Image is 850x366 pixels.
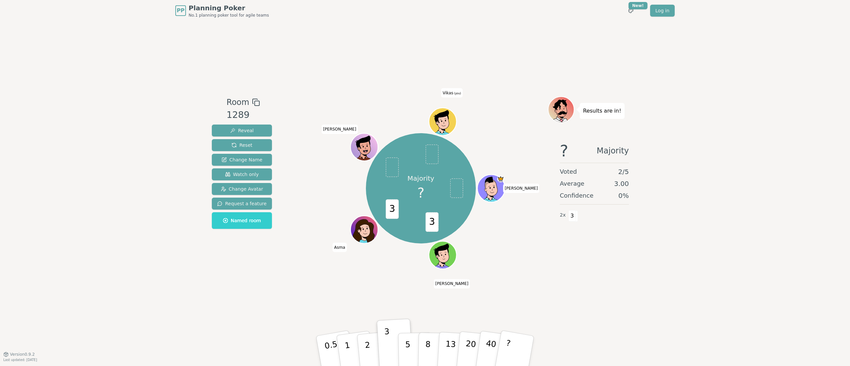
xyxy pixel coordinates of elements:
[212,168,272,180] button: Watch only
[3,352,35,357] button: Version0.9.2
[221,186,263,192] span: Change Avatar
[560,143,568,159] span: ?
[583,106,621,116] p: Results are in!
[425,213,438,232] span: 3
[321,125,358,134] span: Click to change your name
[625,5,637,17] button: New!
[503,184,540,193] span: Click to change your name
[189,13,269,18] span: No.1 planning poker tool for agile teams
[597,143,629,159] span: Majority
[226,108,260,122] div: 1289
[212,139,272,151] button: Reset
[221,156,262,163] span: Change Name
[560,191,593,200] span: Confidence
[212,183,272,195] button: Change Avatar
[497,175,504,182] span: Pavan is the host
[212,125,272,137] button: Reveal
[434,279,470,288] span: Click to change your name
[650,5,675,17] a: Log in
[614,179,629,188] span: 3.00
[10,352,35,357] span: Version 0.9.2
[226,96,249,108] span: Room
[560,167,577,176] span: Voted
[430,109,456,135] button: Click to change your avatar
[217,200,267,207] span: Request a feature
[175,3,269,18] a: PPPlanning PokerNo.1 planning poker tool for agile teams
[568,210,576,222] span: 3
[618,191,629,200] span: 0 %
[230,127,254,134] span: Reveal
[225,171,259,178] span: Watch only
[231,142,252,148] span: Reset
[189,3,269,13] span: Planning Poker
[417,183,424,203] span: ?
[223,217,261,224] span: Named room
[3,358,37,362] span: Last updated: [DATE]
[407,174,434,183] p: Majority
[560,179,584,188] span: Average
[629,2,647,9] div: New!
[441,88,463,97] span: Click to change your name
[453,92,461,95] span: (you)
[212,198,272,210] button: Request a feature
[212,154,272,166] button: Change Name
[212,212,272,229] button: Named room
[332,242,347,252] span: Click to change your name
[385,200,398,219] span: 3
[618,167,629,176] span: 2 / 5
[560,212,566,219] span: 2 x
[384,327,391,363] p: 3
[177,7,184,15] span: PP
